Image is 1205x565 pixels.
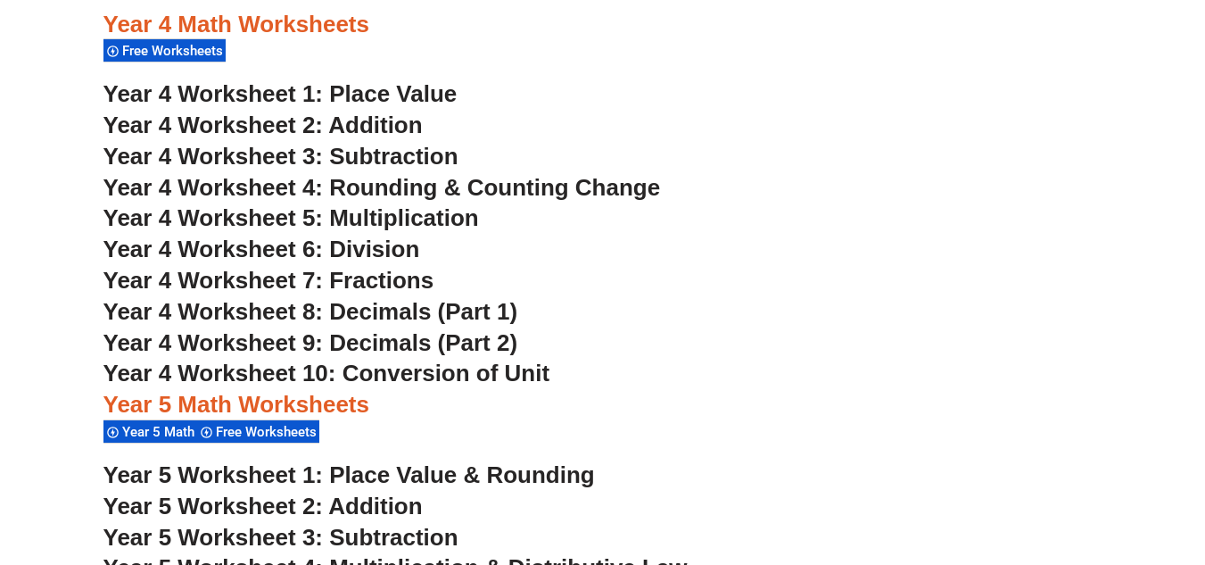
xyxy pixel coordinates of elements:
a: Year 4 Worksheet 9: Decimals (Part 2) [103,329,518,356]
a: Year 5 Worksheet 3: Subtraction [103,524,458,551]
div: Free Worksheets [103,38,226,62]
h3: Year 5 Math Worksheets [103,390,1102,420]
a: Year 4 Worksheet 7: Fractions [103,267,434,294]
div: Year 5 Math [103,420,197,444]
a: Year 5 Worksheet 1: Place Value & Rounding [103,461,595,488]
h3: Year 4 Math Worksheets [103,10,1102,40]
a: Year 4 Worksheet 10: Conversion of Unit [103,360,550,386]
a: Year 4 Worksheet 3: Subtraction [103,143,458,170]
span: Free Worksheets [216,424,322,440]
iframe: Chat Widget [908,363,1205,565]
a: Year 4 Worksheet 4: Rounding & Counting Change [103,174,661,201]
div: Free Worksheets [197,420,319,444]
a: Year 4 Worksheet 2: Addition [103,112,423,138]
span: Free Worksheets [122,43,228,59]
span: Year 5 Math [122,424,200,440]
a: Year 4 Worksheet 8: Decimals (Part 1) [103,298,518,325]
a: Year 4 Worksheet 5: Multiplication [103,204,479,231]
a: Year 4 Worksheet 6: Division [103,236,420,262]
a: Year 5 Worksheet 2: Addition [103,493,423,519]
a: Year 4 Worksheet 1: Place Value [103,80,458,107]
